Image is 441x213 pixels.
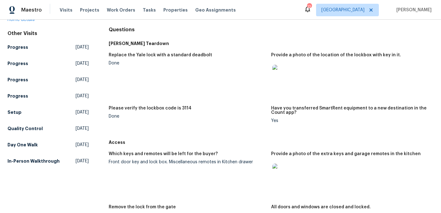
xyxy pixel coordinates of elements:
span: Projects [80,7,99,13]
h5: Day One Walk [7,142,38,148]
span: [DATE] [76,60,89,67]
span: Work Orders [107,7,135,13]
span: [DATE] [76,77,89,83]
div: Done [109,61,266,65]
div: 12 [307,4,311,10]
h5: Which keys and remotes will be left for the buyer? [109,152,218,156]
a: Home details [7,18,35,22]
span: [DATE] [76,93,89,99]
h5: Quality Control [7,125,43,132]
a: Setup[DATE] [7,107,89,118]
h5: Provide a photo of the extra keys and garage remotes in the kitchen [271,152,421,156]
h5: In-Person Walkthrough [7,158,60,164]
h5: Progress [7,77,28,83]
span: [DATE] [76,44,89,50]
h4: Questions [109,27,434,33]
h5: Access [109,139,434,145]
span: [DATE] [76,109,89,115]
span: [GEOGRAPHIC_DATA] [321,7,364,13]
div: Yes [271,119,429,123]
h5: Remove the lock from the gate [109,205,176,209]
h5: Please verify the lockbox code is 3114 [109,106,191,110]
h5: Progress [7,44,28,50]
a: Quality Control[DATE] [7,123,89,134]
span: [DATE] [76,142,89,148]
a: In-Person Walkthrough[DATE] [7,155,89,167]
div: Front door key and lock box. Miscellaneous remotes in Kitchen drawer [109,160,266,164]
span: [DATE] [76,125,89,132]
span: Visits [60,7,72,13]
span: [DATE] [76,158,89,164]
div: Other Visits [7,30,89,37]
span: Geo Assignments [195,7,236,13]
span: Maestro [21,7,42,13]
h5: Provide a photo of the location of the lockbox with key in it. [271,53,401,57]
span: [PERSON_NAME] [394,7,432,13]
span: Properties [163,7,188,13]
h5: Have you transferred SmartRent equipment to a new destination in the Count app? [271,106,429,115]
div: Done [109,114,266,119]
a: Progress[DATE] [7,90,89,102]
h5: Progress [7,93,28,99]
h5: [PERSON_NAME] Teardown [109,40,434,47]
h5: Progress [7,60,28,67]
a: Progress[DATE] [7,42,89,53]
a: Progress[DATE] [7,58,89,69]
a: Progress[DATE] [7,74,89,85]
h5: Setup [7,109,22,115]
span: Tasks [143,8,156,12]
a: Day One Walk[DATE] [7,139,89,150]
h5: All doors and windows are closed and locked. [271,205,371,209]
h5: Replace the Yale lock with a standard deadbolt [109,53,212,57]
